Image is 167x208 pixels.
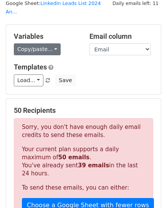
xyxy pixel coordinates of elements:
p: Sorry, you don't have enough daily email credits to send these emails. [22,123,145,139]
p: To send these emails, you can either: [22,184,145,192]
button: Save [55,74,75,86]
h5: 50 Recipients [14,106,153,115]
a: Load... [14,74,43,86]
a: Copy/paste... [14,43,61,55]
strong: 50 emails [58,154,89,161]
a: Linkedin Leads List 2024 An... [6,0,101,15]
h5: Variables [14,32,78,41]
p: Your current plan supports a daily maximum of . You've already sent in the last 24 hours. [22,145,145,178]
a: Daily emails left: 11 [110,0,161,6]
iframe: Chat Widget [129,171,167,208]
small: Google Sheet: [6,0,101,15]
strong: 39 emails [78,162,109,169]
h5: Email column [89,32,154,41]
